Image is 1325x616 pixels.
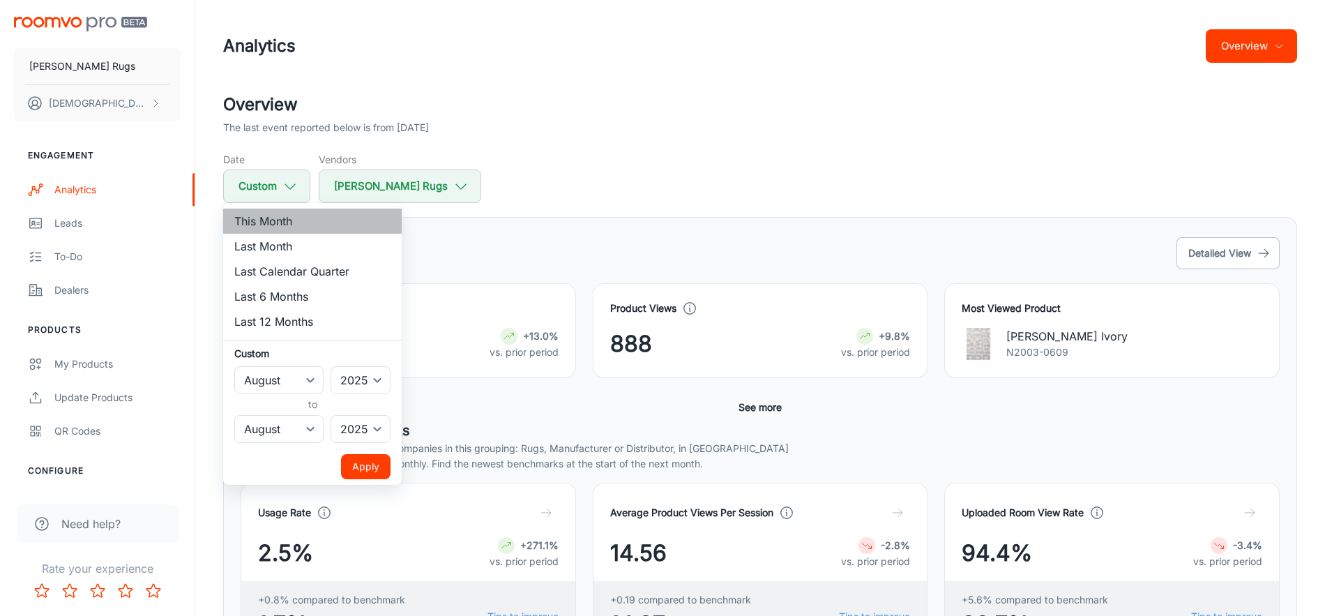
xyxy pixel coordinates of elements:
h6: to [237,397,388,412]
li: Last 12 Months [223,309,402,334]
button: Apply [341,454,391,479]
h6: Custom [234,346,391,361]
li: This Month [223,209,402,234]
li: Last Calendar Quarter [223,259,402,284]
li: Last Month [223,234,402,259]
li: Last 6 Months [223,284,402,309]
